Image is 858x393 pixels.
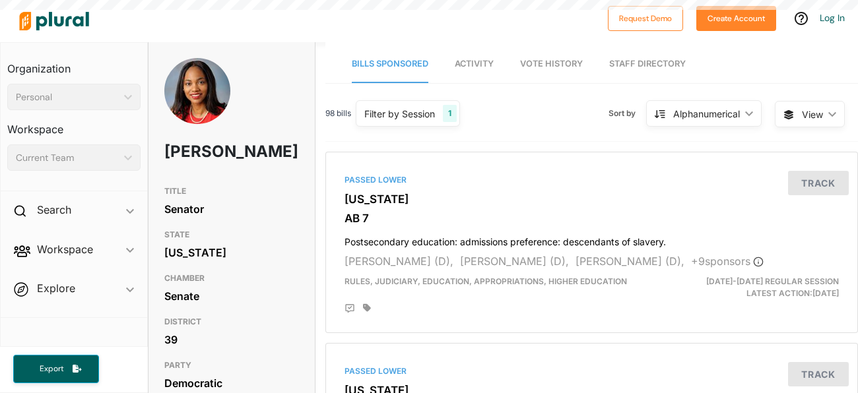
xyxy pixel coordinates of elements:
span: [PERSON_NAME] (D), [576,255,684,268]
span: 98 bills [325,107,351,119]
span: Export [30,363,73,375]
a: Request Demo [608,11,683,24]
h3: Organization [7,49,141,78]
div: Alphanumerical [673,107,740,121]
a: Create Account [696,11,776,24]
span: Vote History [520,59,583,69]
h3: AB 7 [345,212,839,225]
button: Export [13,355,99,383]
div: 39 [164,330,299,349]
span: Activity [455,59,494,69]
span: Bills Sponsored [352,59,428,69]
div: Current Team [16,151,119,165]
h3: Workspace [7,110,141,139]
h2: Search [37,202,71,217]
a: Vote History [520,45,583,83]
div: Senator [164,199,299,219]
div: Add Position Statement [345,303,355,314]
div: Democratic [164,373,299,393]
button: Track [788,171,849,195]
div: Passed Lower [345,174,839,186]
button: Create Account [696,6,776,31]
h3: [US_STATE] [345,193,839,206]
span: [PERSON_NAME] (D), [345,255,453,268]
a: Activity [455,45,494,83]
button: Track [788,362,849,386]
a: Staff Directory [609,45,686,83]
span: Rules, Judiciary, Education, Appropriations, Higher Education [345,276,627,286]
div: Senate [164,286,299,306]
img: Headshot of Akilah Weber Pierson [164,58,230,140]
h3: PARTY [164,357,299,373]
a: Log In [820,12,845,24]
span: Sort by [609,107,646,119]
button: Request Demo [608,6,683,31]
h3: STATE [164,227,299,243]
span: + 9 sponsor s [691,255,764,268]
h3: CHAMBER [164,270,299,286]
span: [PERSON_NAME] (D), [460,255,569,268]
div: Passed Lower [345,365,839,377]
span: View [802,107,823,121]
div: Personal [16,90,119,104]
div: Filter by Session [364,107,435,121]
h3: TITLE [164,183,299,199]
a: Bills Sponsored [352,45,428,83]
div: 1 [443,105,457,122]
div: [US_STATE] [164,243,299,262]
h1: [PERSON_NAME] [164,132,245,171]
div: Add tags [363,303,371,313]
h4: Postsecondary education: admissions preference: descendants of slavery. [345,230,839,248]
span: [DATE]-[DATE] Regular Session [706,276,839,286]
div: Latest Action: [DATE] [677,276,849,299]
h3: DISTRICT [164,314,299,330]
